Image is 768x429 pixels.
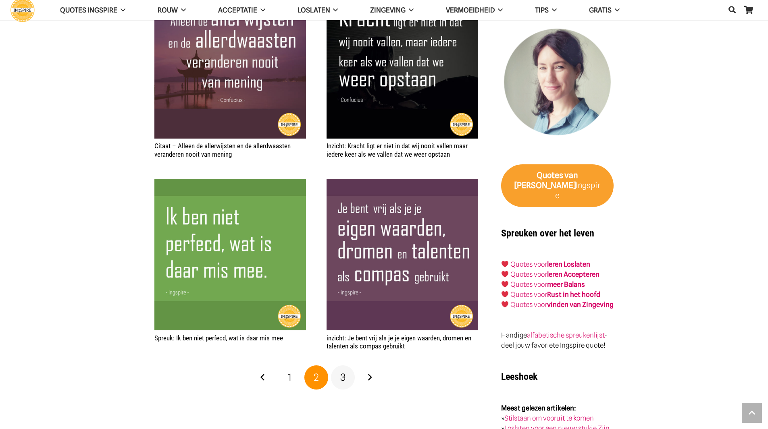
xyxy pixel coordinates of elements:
[154,334,283,342] a: Spreuk: Ik ben niet perfecd, wat is daar mis mee
[327,334,471,350] a: inzicht: Je bent vrij als je je eigen waarden, dromen en talenten als compas gebruikt
[510,260,547,268] a: Quotes voor
[277,365,302,390] a: Pagina 1
[527,331,604,339] a: alfabetische spreukenlijst
[510,290,600,298] a: Quotes voorRust in het hoofd
[154,179,306,330] img: Spreuk: Ik ben niet perfecd, wat is daar mis mee
[501,29,614,141] img: Inge Geertzen - schrijfster Ingspire.nl, markteer en handmassage therapeut
[501,371,537,382] strong: Leeshoek
[370,6,406,14] span: Zingeving
[502,301,508,308] img: ❤
[547,280,585,288] strong: meer Balans
[547,260,590,268] a: leren Loslaten
[154,180,306,188] a: Spreuk: Ik ben niet perfecd, wat is daar mis mee
[446,6,495,14] span: VERMOEIDHEID
[154,142,291,158] a: Citaat – Alleen de allerwijsten en de allerdwaasten veranderen nooit van mening
[547,290,600,298] strong: Rust in het hoofd
[60,6,117,14] span: QUOTES INGSPIRE
[514,170,578,190] strong: van [PERSON_NAME]
[502,261,508,267] img: ❤
[501,164,614,207] a: Quotes van [PERSON_NAME]Ingspire
[501,330,614,350] p: Handige - deel jouw favoriete Ingspire quote!
[547,270,599,278] a: leren Accepteren
[547,301,614,309] strong: vinden van Zingeving
[327,142,468,158] a: Inzicht: Kracht ligt er niet in dat wij nooit vallen maar iedere keer als we vallen dat we weer o...
[537,170,563,180] strong: Quotes
[340,371,345,383] span: 3
[314,371,319,383] span: 2
[742,403,762,423] a: Terug naar top
[501,228,594,239] strong: Spreuken over het leven
[589,6,612,14] span: GRATIS
[510,280,585,288] a: Quotes voormeer Balans
[218,6,257,14] span: Acceptatie
[327,179,478,330] img: Je bent vrij als je je eigen waarden, dromen en talenten als compas gebruikt - citaat van inge in...
[504,414,594,422] a: Stilstaan om vooruit te komen
[288,371,291,383] span: 1
[510,270,547,278] a: Quotes voor
[510,301,614,309] a: Quotes voorvinden van Zingeving
[502,271,508,278] img: ❤
[331,365,355,390] a: Pagina 3
[502,291,508,298] img: ❤
[158,6,178,14] span: ROUW
[327,180,478,188] a: inzicht: Je bent vrij als je je eigen waarden, dromen en talenten als compas gebruikt
[502,281,508,288] img: ❤
[298,6,330,14] span: Loslaten
[535,6,549,14] span: TIPS
[304,365,329,390] span: Pagina 2
[724,0,740,20] a: Zoeken
[501,404,576,412] strong: Meest gelezen artikelen:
